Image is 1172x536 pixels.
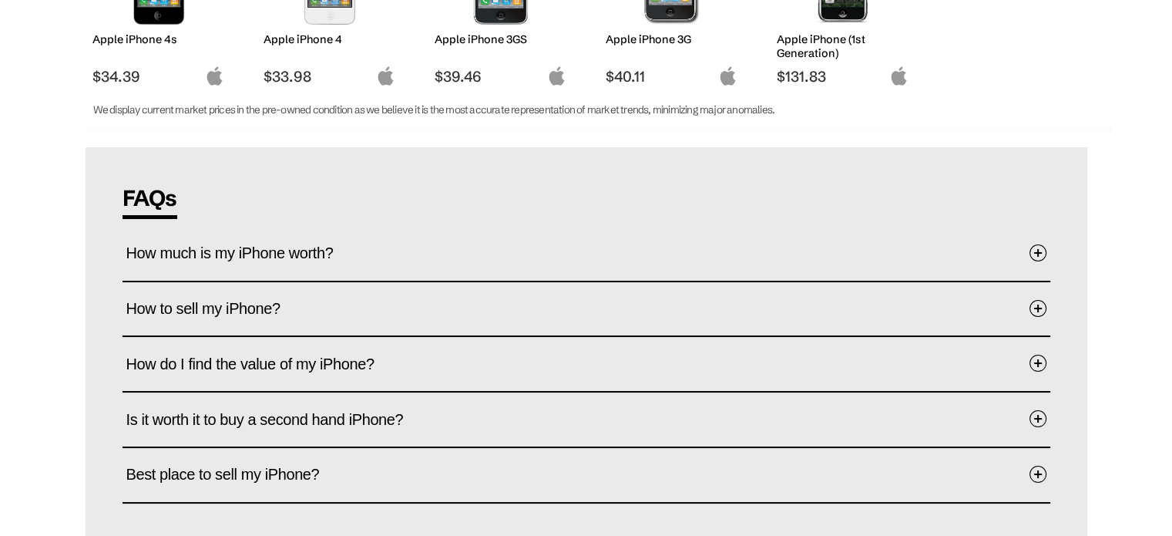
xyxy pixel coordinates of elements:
[718,66,737,86] img: apple-logo
[264,32,395,46] h2: Apple iPhone 4
[126,396,427,443] span: Is it worth it to buy a second hand iPhone?
[126,450,343,498] span: Best place to sell my iPhone?
[889,66,908,86] img: apple-logo
[777,32,908,60] h2: Apple iPhone (1st Generation)
[92,67,224,86] span: $34.39
[126,285,304,332] span: How to sell my iPhone?
[126,286,1046,332] button: How to sell my iPhone?
[606,32,737,46] h2: Apple iPhone 3G
[93,101,1055,120] p: We display current market prices in the pre-owned condition as we believe it is the most accurate...
[264,67,395,86] span: $33.98
[126,452,1046,498] button: Best place to sell my iPhone?
[126,341,1046,387] button: How do I find the value of my iPhone?
[606,67,737,86] span: $40.11
[777,67,908,86] span: $131.83
[126,231,1046,277] button: How much is my iPhone worth?
[205,66,224,86] img: apple-logo
[376,66,395,86] img: apple-logo
[126,396,1046,443] button: Is it worth it to buy a second hand iPhone?
[126,229,357,277] span: How much is my iPhone worth?
[547,66,566,86] img: apple-logo
[435,32,566,46] h2: Apple iPhone 3GS
[123,184,177,219] span: FAQs
[92,32,224,46] h2: Apple iPhone 4s
[435,67,566,86] span: $39.46
[126,340,398,388] span: How do I find the value of my iPhone?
